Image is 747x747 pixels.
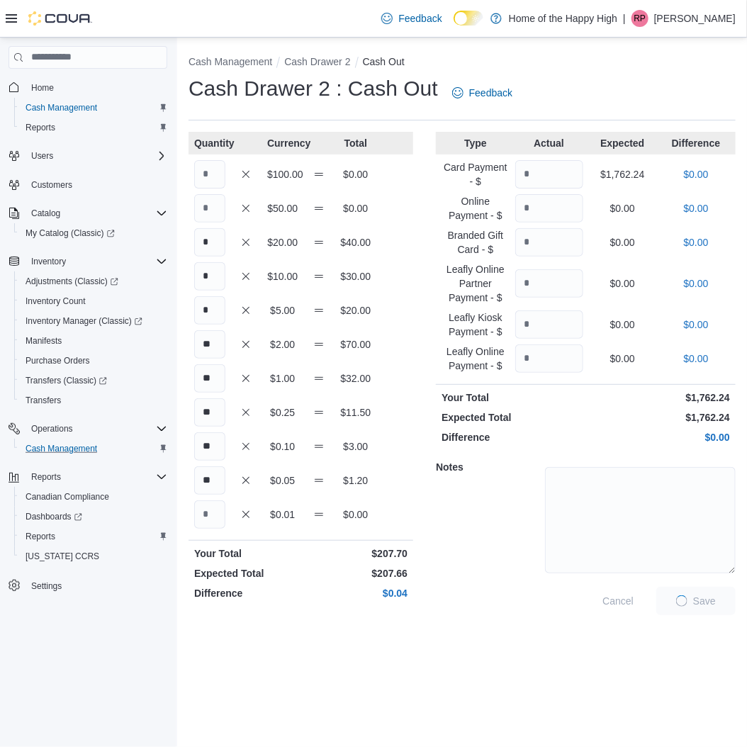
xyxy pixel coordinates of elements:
[20,273,124,290] a: Adjustments (Classic)
[515,344,583,373] input: Quantity
[20,548,105,565] a: [US_STATE] CCRS
[340,371,371,386] p: $32.00
[509,10,617,27] p: Home of the Happy High
[20,99,167,116] span: Cash Management
[267,201,298,215] p: $50.00
[20,392,67,409] a: Transfers
[26,228,115,239] span: My Catalog (Classic)
[340,167,371,181] p: $0.00
[469,86,512,100] span: Feedback
[194,262,225,291] input: Quantity
[267,167,298,181] p: $100.00
[662,136,730,150] p: Difference
[515,269,583,298] input: Quantity
[442,310,510,339] p: Leafly Kiosk Payment - $
[267,337,298,352] p: $2.00
[589,410,730,425] p: $1,762.24
[26,176,78,193] a: Customers
[3,575,173,595] button: Settings
[267,439,298,454] p: $0.10
[31,82,54,94] span: Home
[20,225,120,242] a: My Catalog (Classic)
[340,439,371,454] p: $3.00
[662,318,730,332] p: $0.00
[656,587,736,615] button: LoadingSave
[14,391,173,410] button: Transfers
[14,439,173,459] button: Cash Management
[340,303,371,318] p: $20.00
[26,79,167,96] span: Home
[693,594,716,608] span: Save
[14,118,173,137] button: Reports
[194,398,225,427] input: Quantity
[436,453,542,481] h5: Notes
[26,205,66,222] button: Catalog
[26,531,55,542] span: Reports
[589,167,657,181] p: $1,762.24
[3,203,173,223] button: Catalog
[26,578,67,595] a: Settings
[26,315,142,327] span: Inventory Manager (Classic)
[20,488,115,505] a: Canadian Compliance
[194,546,298,561] p: Your Total
[515,194,583,223] input: Quantity
[9,72,167,633] nav: Complex example
[31,580,62,592] span: Settings
[662,167,730,181] p: $0.00
[3,419,173,439] button: Operations
[31,208,60,219] span: Catalog
[20,99,103,116] a: Cash Management
[3,146,173,166] button: Users
[20,440,103,457] a: Cash Management
[267,507,298,522] p: $0.01
[340,405,371,420] p: $11.50
[26,468,167,485] span: Reports
[194,566,298,580] p: Expected Total
[14,351,173,371] button: Purchase Orders
[194,330,225,359] input: Quantity
[662,235,730,249] p: $0.00
[267,269,298,283] p: $10.00
[20,372,167,389] span: Transfers (Classic)
[304,586,408,600] p: $0.04
[267,405,298,420] p: $0.25
[662,352,730,366] p: $0.00
[14,546,173,566] button: [US_STATE] CCRS
[31,423,73,434] span: Operations
[20,332,167,349] span: Manifests
[14,487,173,507] button: Canadian Compliance
[340,473,371,488] p: $1.20
[304,546,408,561] p: $207.70
[20,352,96,369] a: Purchase Orders
[662,276,730,291] p: $0.00
[26,102,97,113] span: Cash Management
[340,507,371,522] p: $0.00
[26,296,86,307] span: Inventory Count
[515,228,583,257] input: Quantity
[26,176,167,193] span: Customers
[14,527,173,546] button: Reports
[631,10,648,27] div: Rachel Power
[20,528,167,545] span: Reports
[267,235,298,249] p: $20.00
[589,430,730,444] p: $0.00
[3,174,173,195] button: Customers
[20,273,167,290] span: Adjustments (Classic)
[26,468,67,485] button: Reports
[20,392,167,409] span: Transfers
[26,253,72,270] button: Inventory
[14,291,173,311] button: Inventory Count
[20,119,61,136] a: Reports
[634,10,646,27] span: RP
[267,303,298,318] p: $5.00
[442,228,510,257] p: Branded Gift Card - $
[340,337,371,352] p: $70.00
[446,79,518,107] a: Feedback
[26,420,79,437] button: Operations
[267,371,298,386] p: $1.00
[20,313,167,330] span: Inventory Manager (Classic)
[597,587,639,615] button: Cancel
[194,160,225,189] input: Quantity
[14,371,173,391] a: Transfers (Classic)
[189,55,736,72] nav: An example of EuiBreadcrumbs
